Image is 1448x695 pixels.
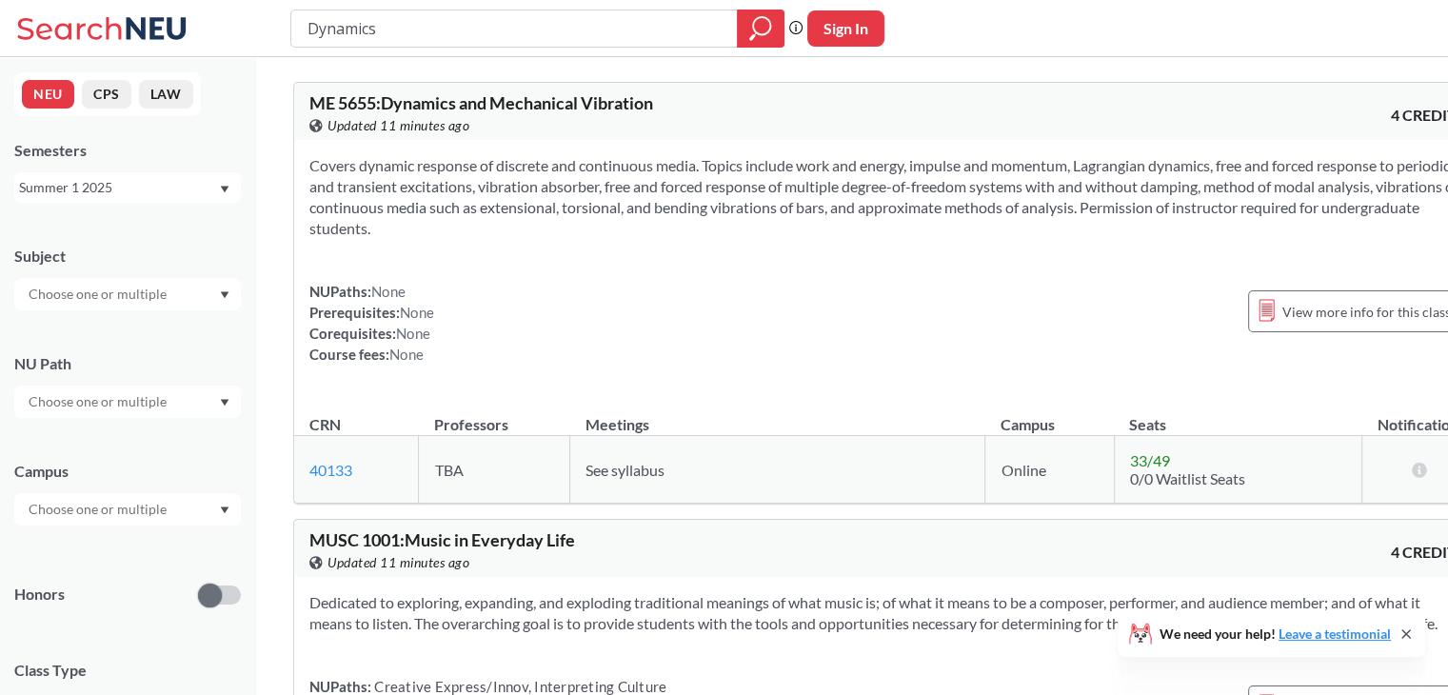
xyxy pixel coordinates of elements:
svg: Dropdown arrow [220,506,229,514]
svg: magnifying glass [749,15,772,42]
span: None [396,325,430,342]
button: LAW [139,80,193,109]
span: MUSC 1001 : Music in Everyday Life [309,529,575,550]
span: Class Type [14,660,241,681]
svg: Dropdown arrow [220,186,229,193]
td: TBA [419,436,570,504]
span: None [371,283,406,300]
span: We need your help! [1160,627,1391,641]
div: NUPaths: Prerequisites: Corequisites: Course fees: [309,281,434,365]
th: Professors [419,395,570,436]
span: 33 / 49 [1130,451,1170,469]
span: 0/0 Waitlist Seats [1130,469,1245,487]
button: Sign In [807,10,884,47]
div: Summer 1 2025 [19,177,218,198]
span: ME 5655 : Dynamics and Mechanical Vibration [309,92,653,113]
span: See syllabus [585,461,664,479]
div: CRN [309,414,341,435]
th: Meetings [570,395,985,436]
div: magnifying glass [737,10,784,48]
span: Creative Express/Innov, Interpreting Culture [371,678,666,695]
svg: Dropdown arrow [220,399,229,407]
input: Choose one or multiple [19,283,179,306]
input: Class, professor, course number, "phrase" [306,12,724,45]
span: Updated 11 minutes ago [327,552,469,573]
svg: Dropdown arrow [220,291,229,299]
div: Dropdown arrow [14,386,241,418]
span: None [389,346,424,363]
th: Seats [1114,395,1361,436]
p: Honors [14,584,65,606]
div: Campus [14,461,241,482]
div: Dropdown arrow [14,493,241,526]
div: Dropdown arrow [14,278,241,310]
a: Leave a testimonial [1279,625,1391,642]
button: NEU [22,80,74,109]
th: Campus [985,395,1114,436]
td: Online [985,436,1114,504]
span: None [400,304,434,321]
div: Summer 1 2025Dropdown arrow [14,172,241,203]
div: Subject [14,246,241,267]
input: Choose one or multiple [19,498,179,521]
input: Choose one or multiple [19,390,179,413]
span: Updated 11 minutes ago [327,115,469,136]
button: CPS [82,80,131,109]
a: 40133 [309,461,352,479]
div: Semesters [14,140,241,161]
div: NU Path [14,353,241,374]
